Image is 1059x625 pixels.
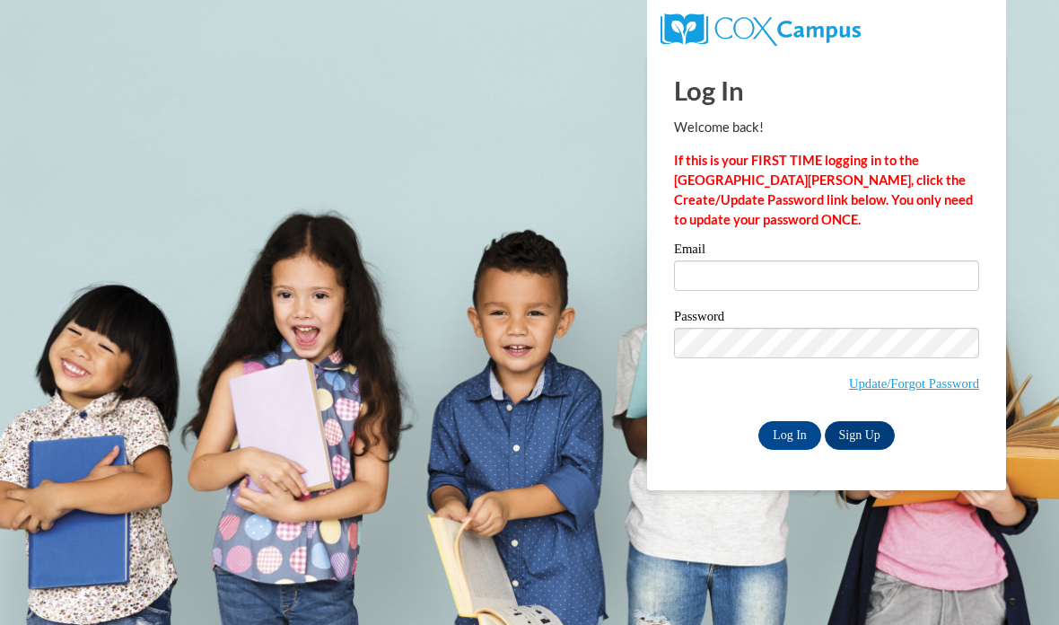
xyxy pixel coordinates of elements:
p: Welcome back! [674,118,979,137]
label: Email [674,242,979,260]
h1: Log In [674,72,979,109]
img: COX Campus [661,13,861,46]
input: Log In [758,421,821,450]
strong: If this is your FIRST TIME logging in to the [GEOGRAPHIC_DATA][PERSON_NAME], click the Create/Upd... [674,153,973,227]
a: Update/Forgot Password [849,376,979,391]
label: Password [674,310,979,328]
a: Sign Up [825,421,895,450]
a: COX Campus [661,21,861,36]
